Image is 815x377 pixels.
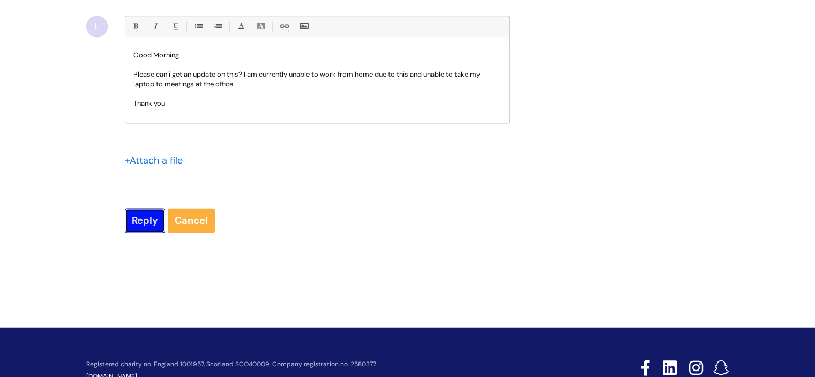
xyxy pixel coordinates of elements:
a: Font Color [234,19,248,33]
span: + [125,154,130,167]
a: 1. Ordered List (Ctrl-Shift-8) [211,19,225,33]
a: Back Color [254,19,267,33]
p: Thank you [133,99,501,108]
a: Link [277,19,290,33]
p: Registered charity no. England 1001957, Scotland SCO40009. Company registration no. 2580377 [86,360,564,367]
a: Underline(Ctrl-U) [168,19,182,33]
a: Cancel [168,208,215,233]
input: Reply [125,208,165,233]
div: L [86,16,108,37]
a: Italic (Ctrl-I) [148,19,162,33]
p: Please can i get an update on this? I am currently unable to work from home due to this and unabl... [133,70,501,89]
a: • Unordered List (Ctrl-Shift-7) [191,19,205,33]
div: Attach a file [125,152,189,169]
a: Insert Image... [297,19,310,33]
a: Bold (Ctrl-B) [129,19,142,33]
p: Good Morning [133,50,501,60]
